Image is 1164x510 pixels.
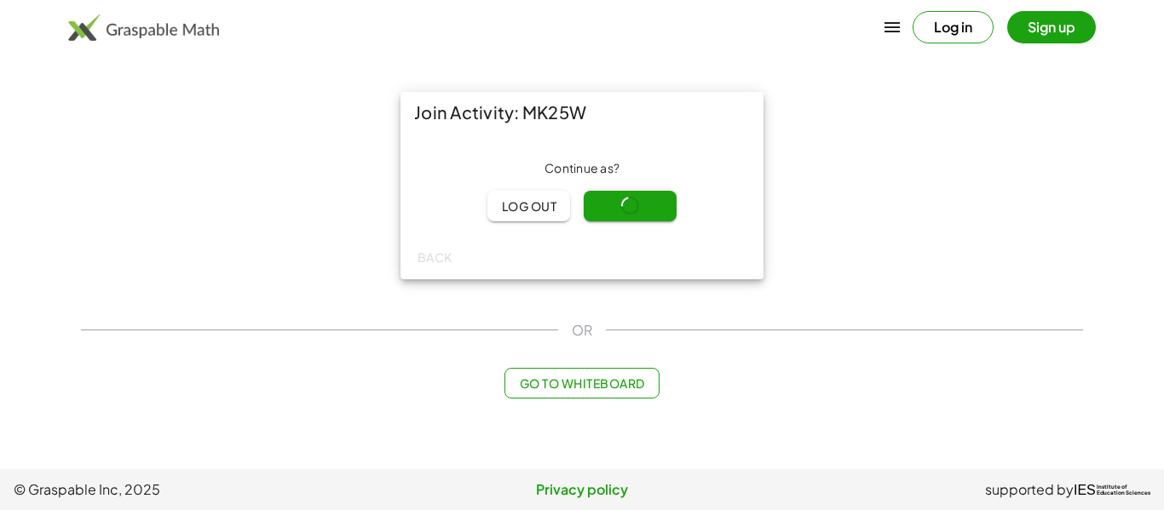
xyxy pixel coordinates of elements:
a: IESInstitute ofEducation Sciences [1074,479,1150,500]
span: IES [1074,482,1096,498]
span: supported by [985,479,1074,500]
a: Privacy policy [393,479,772,500]
button: Go to Whiteboard [504,368,659,398]
span: © Graspable Inc, 2025 [14,479,393,500]
span: Institute of Education Sciences [1097,484,1150,496]
button: Sign up [1007,11,1096,43]
div: Join Activity: MK25W [400,92,764,133]
div: Continue as ? [414,160,750,177]
span: Go to Whiteboard [519,375,644,391]
button: Log in [913,11,994,43]
span: OR [572,320,592,341]
button: Log out [487,191,570,221]
span: Log out [501,198,556,214]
